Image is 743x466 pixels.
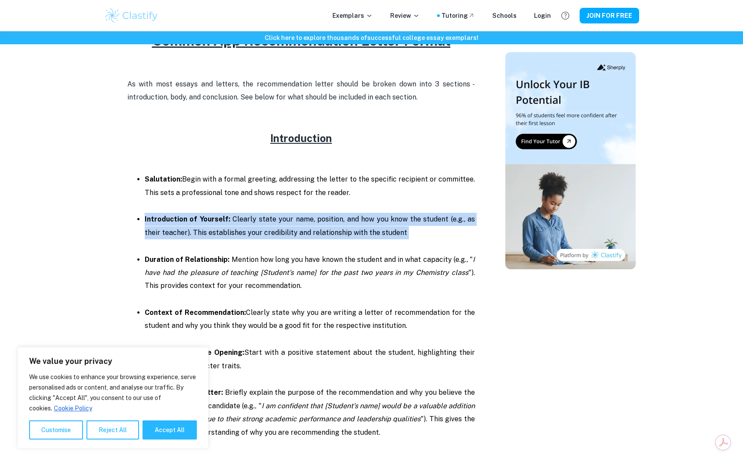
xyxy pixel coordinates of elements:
[505,52,636,269] img: Thumbnail
[29,420,83,440] button: Customise
[104,7,159,24] img: Clastify logo
[232,255,473,264] span: Mention how long you have known the student and in what capacity (e.g., "
[145,308,246,317] strong: Context of Recommendation:
[86,420,139,440] button: Reject All
[145,306,475,333] p: Clearly state why you are writing a letter of recommendation for the student and why you think th...
[441,11,475,20] a: Tutoring
[145,255,475,277] i: I have had the pleasure of teaching [Student's name] for the past two years in my Chemistry class
[53,404,93,412] a: Cookie Policy
[145,215,475,236] span: Clearly state your name, position, and how you know the student (e.g., as their teacher). This es...
[17,347,209,449] div: We value your privacy
[29,372,197,413] p: We use cookies to enhance your browsing experience, serve personalised ads or content, and analys...
[145,388,475,410] span: Briefly explain the purpose of the recommendation and why you believe the student is a strong can...
[145,175,182,183] strong: Salutation:
[145,402,475,423] i: I am confident that [Student's name] would be a valuable addition to your university due to their...
[390,11,420,20] p: Review
[29,356,197,367] p: We value your privacy
[143,420,197,440] button: Accept All
[145,346,475,373] p: Start with a positive statement about the student, highlighting their strengths or character traits.
[145,173,475,199] p: Begin with a formal greeting, addressing the letter to the specific recipient or committee. This ...
[270,132,332,144] u: Introduction
[534,11,551,20] a: Login
[145,255,229,264] strong: Duration of Relationship:
[580,8,639,23] button: JOIN FOR FREE
[2,33,741,43] h6: Click here to explore thousands of successful college essay exemplars !
[145,215,230,223] strong: Introduction of Yourself:
[558,8,573,23] button: Help and Feedback
[145,415,475,436] span: "). This gives the reader a clear understanding of why you are recommending the student.
[492,11,517,20] a: Schools
[127,78,475,104] p: As with most essays and letters, the recommendation letter should be broken down into 3 sections ...
[332,11,373,20] p: Exemplars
